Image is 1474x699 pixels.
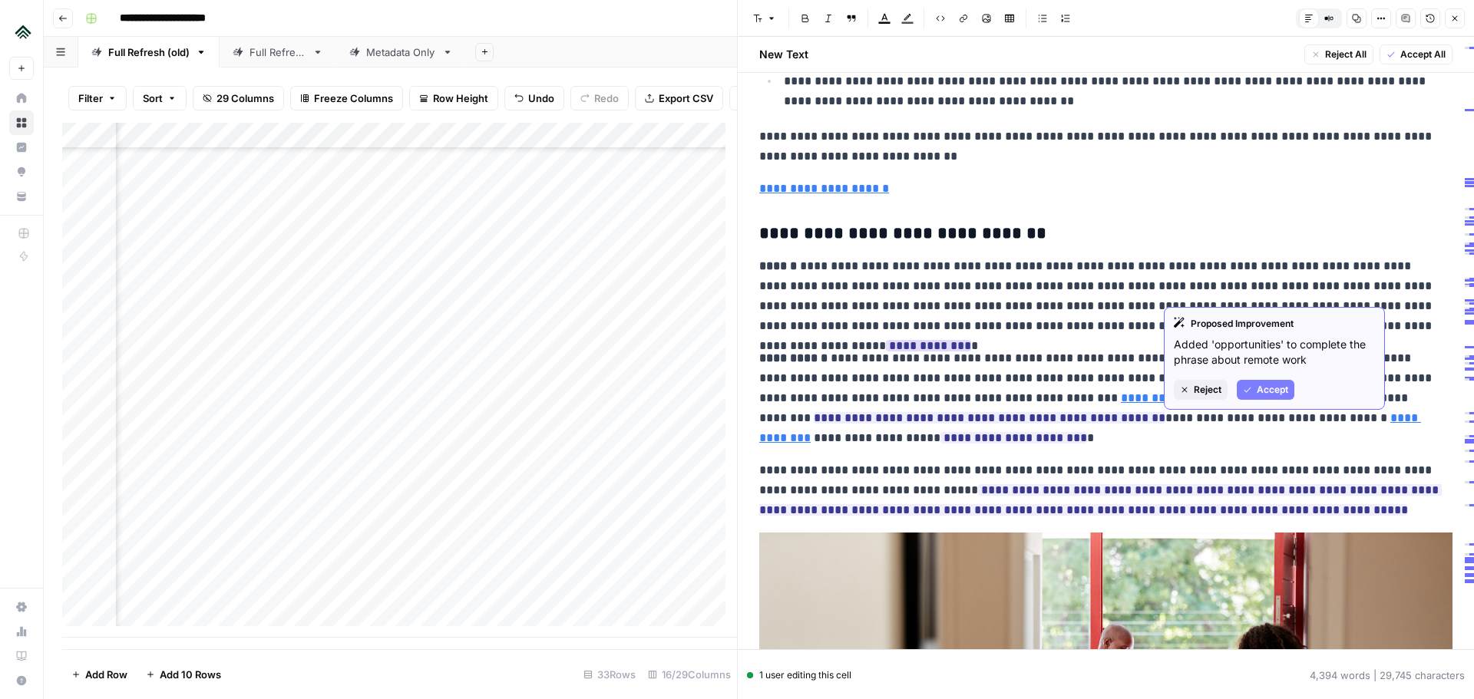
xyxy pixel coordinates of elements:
[759,47,808,62] h2: New Text
[9,18,37,45] img: Uplisting Logo
[9,668,34,693] button: Help + Support
[577,662,642,687] div: 33 Rows
[570,86,629,110] button: Redo
[9,160,34,184] a: Opportunities
[143,91,163,106] span: Sort
[433,91,488,106] span: Row Height
[290,86,403,110] button: Freeze Columns
[1194,383,1221,397] span: Reject
[133,86,187,110] button: Sort
[642,662,737,687] div: 16/29 Columns
[528,91,554,106] span: Undo
[9,595,34,619] a: Settings
[1174,317,1375,331] div: Proposed Improvement
[193,86,284,110] button: 29 Columns
[216,91,274,106] span: 29 Columns
[409,86,498,110] button: Row Height
[336,37,466,68] a: Metadata Only
[1174,380,1228,400] button: Reject
[9,110,34,135] a: Browse
[1325,48,1367,61] span: Reject All
[1380,45,1453,64] button: Accept All
[85,667,127,682] span: Add Row
[250,45,306,60] div: Full Refresh
[1304,45,1373,64] button: Reject All
[9,12,34,51] button: Workspace: Uplisting
[62,662,137,687] button: Add Row
[9,135,34,160] a: Insights
[635,86,723,110] button: Export CSV
[659,91,713,106] span: Export CSV
[1257,383,1288,397] span: Accept
[68,86,127,110] button: Filter
[594,91,619,106] span: Redo
[9,619,34,644] a: Usage
[314,91,393,106] span: Freeze Columns
[108,45,190,60] div: Full Refresh (old)
[504,86,564,110] button: Undo
[9,86,34,110] a: Home
[9,184,34,209] a: Your Data
[78,91,103,106] span: Filter
[78,37,220,68] a: Full Refresh (old)
[160,667,221,682] span: Add 10 Rows
[9,644,34,668] a: Learning Hub
[1174,337,1375,368] p: Added 'opportunities' to complete the phrase about remote work
[220,37,336,68] a: Full Refresh
[1310,668,1465,683] div: 4,394 words | 29,745 characters
[1400,48,1446,61] span: Accept All
[366,45,436,60] div: Metadata Only
[1237,380,1294,400] button: Accept
[137,662,230,687] button: Add 10 Rows
[747,668,851,682] div: 1 user editing this cell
